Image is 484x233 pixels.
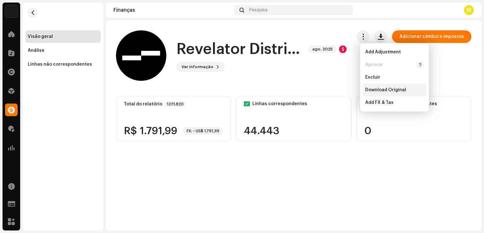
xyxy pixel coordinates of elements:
[464,5,474,15] div: M
[183,127,223,135] div: FX: ~ US$ 1.791,99
[308,45,337,53] span: ago. 2025
[365,87,406,93] span: Download Original
[400,30,464,43] span: Adicionar câmbio e impostos
[25,30,101,43] re-m-nav-item: Visão geral
[365,75,380,80] span: Excluir
[124,102,162,107] div: Total do relatório
[25,58,101,71] re-m-nav-item: Linhas não correspondentes
[249,8,268,13] span: Pesquisa
[365,50,401,55] span: Add Adjustment
[28,62,92,67] div: Linhas não correspondentes
[28,48,44,53] div: Análise
[365,100,394,105] span: Add FX & Tax
[165,101,186,107] p-badge: 1.011.820
[392,30,471,43] button: Adicionar câmbio e impostos
[176,62,225,72] button: Ver informação
[28,34,53,39] div: Visão geral
[25,44,101,57] re-m-nav-item: Análise
[5,5,18,18] img: 70c0b94c-19e5-4c8c-a028-e13e35533bab
[113,8,232,13] div: Finanças
[181,61,213,73] span: Ver informação
[252,101,307,106] div: Linhas correspondentes
[176,39,303,59] h1: Revelator Distribution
